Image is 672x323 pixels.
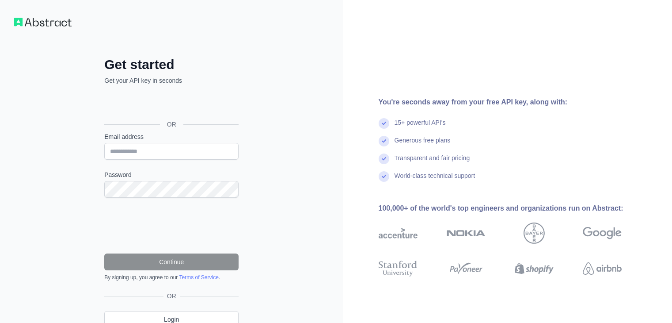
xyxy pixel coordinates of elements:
iframe: reCAPTCHA [104,208,239,243]
div: Transparent and fair pricing [395,154,470,171]
img: Workflow [14,18,72,27]
img: nokia [447,223,486,244]
label: Email address [104,132,239,141]
div: 100,000+ of the world's top engineers and organizations run on Abstract: [379,203,650,214]
img: airbnb [583,259,622,278]
div: You're seconds away from your free API key, along with: [379,97,650,108]
a: Terms of Service [179,274,218,281]
p: Get your API key in seconds [104,76,239,85]
img: shopify [515,259,554,278]
span: OR [160,120,183,129]
span: OR [163,292,180,300]
img: accenture [379,223,418,244]
img: payoneer [447,259,486,278]
img: stanford university [379,259,418,278]
div: World-class technical support [395,171,475,189]
img: check mark [379,118,389,129]
div: Generous free plans [395,136,451,154]
img: check mark [379,154,389,164]
div: By signing up, you agree to our . [104,274,239,281]
label: Password [104,170,239,179]
img: google [583,223,622,244]
img: check mark [379,136,389,146]
img: bayer [524,223,545,244]
iframe: Sign in with Google Button [100,95,241,114]
div: 15+ powerful API's [395,118,446,136]
button: Continue [104,254,239,270]
img: check mark [379,171,389,182]
h2: Get started [104,57,239,73]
